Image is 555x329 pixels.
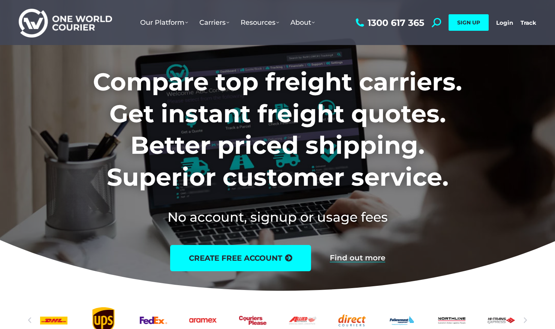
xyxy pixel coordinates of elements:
[135,11,194,34] a: Our Platform
[330,254,385,262] a: Find out more
[241,18,279,27] span: Resources
[19,8,112,38] img: One World Courier
[354,18,424,27] a: 1300 617 365
[457,19,480,26] span: SIGN UP
[43,66,512,193] h1: Compare top freight carriers. Get instant freight quotes. Better priced shipping. Superior custom...
[194,11,235,34] a: Carriers
[235,11,285,34] a: Resources
[521,19,536,26] a: Track
[496,19,513,26] a: Login
[140,18,188,27] span: Our Platform
[285,11,320,34] a: About
[290,18,315,27] span: About
[170,245,311,271] a: create free account
[199,18,229,27] span: Carriers
[43,208,512,226] h2: No account, signup or usage fees
[449,14,489,31] a: SIGN UP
